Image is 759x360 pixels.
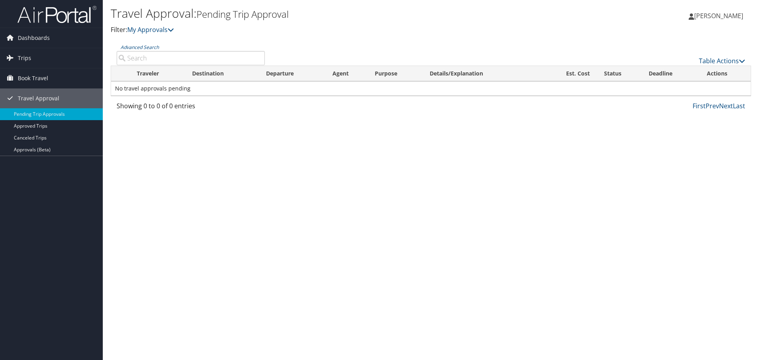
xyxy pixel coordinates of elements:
[111,5,538,22] h1: Travel Approval:
[719,102,733,110] a: Next
[127,25,174,34] a: My Approvals
[130,66,185,81] th: Traveler: activate to sort column ascending
[642,66,700,81] th: Deadline: activate to sort column descending
[18,48,31,68] span: Trips
[18,89,59,108] span: Travel Approval
[706,102,719,110] a: Prev
[597,66,642,81] th: Status: activate to sort column ascending
[694,11,743,20] span: [PERSON_NAME]
[196,8,289,21] small: Pending Trip Approval
[423,66,540,81] th: Details/Explanation
[368,66,423,81] th: Purpose
[700,66,751,81] th: Actions
[117,101,265,115] div: Showing 0 to 0 of 0 entries
[18,68,48,88] span: Book Travel
[699,57,745,65] a: Table Actions
[17,5,96,24] img: airportal-logo.png
[117,51,265,65] input: Advanced Search
[111,25,538,35] p: Filter:
[733,102,745,110] a: Last
[259,66,326,81] th: Departure: activate to sort column ascending
[185,66,259,81] th: Destination: activate to sort column ascending
[693,102,706,110] a: First
[540,66,597,81] th: Est. Cost: activate to sort column ascending
[111,81,751,96] td: No travel approvals pending
[689,4,751,28] a: [PERSON_NAME]
[325,66,367,81] th: Agent
[121,44,159,51] a: Advanced Search
[18,28,50,48] span: Dashboards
